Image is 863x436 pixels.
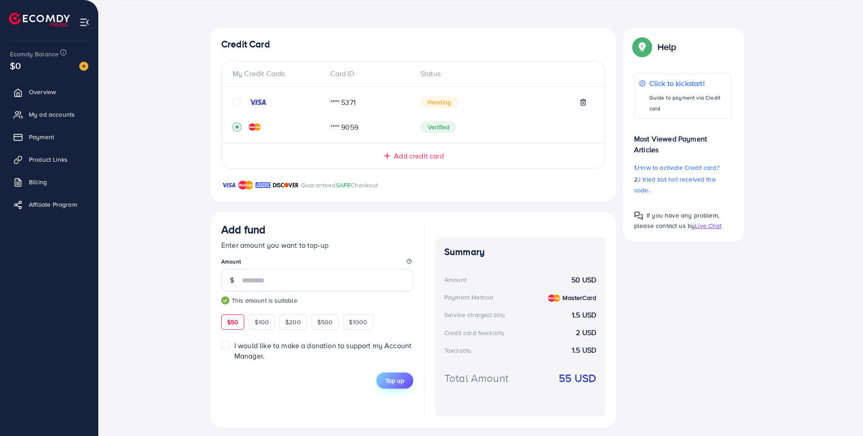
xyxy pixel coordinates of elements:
img: credit [249,99,267,106]
small: (4.00%) [487,330,504,337]
span: $500 [317,318,333,327]
div: My Credit Cards [233,68,323,79]
iframe: Chat [825,395,856,429]
a: My ad accounts [7,105,91,123]
svg: circle [233,98,242,107]
h4: Credit Card [221,39,605,50]
span: Product Links [29,155,68,164]
button: Top up [376,372,413,389]
a: Payment [7,128,91,146]
p: Most Viewed Payment Articles [634,126,731,155]
strong: 2 USD [576,327,596,338]
p: Enter amount you want to top-up [221,240,413,250]
p: Help [658,41,676,52]
img: credit [249,123,261,131]
img: brand [221,180,236,191]
span: Add credit card [394,151,443,161]
span: $50 [227,318,238,327]
div: Credit card fee [444,328,507,337]
div: Status [413,68,594,79]
div: Amount [444,275,466,284]
a: Product Links [7,150,91,168]
span: Overview [29,87,56,96]
span: $1000 [349,318,367,327]
span: $200 [285,318,301,327]
a: Overview [7,83,91,101]
span: My ad accounts [29,110,75,119]
img: brand [238,180,253,191]
p: 2. [634,174,731,195]
img: menu [79,17,90,27]
p: Guide to payment via Credit card [649,92,726,114]
p: Guaranteed Checkout [301,180,378,191]
span: If you have any problem, please contact us by [634,211,719,230]
span: Payment [29,132,54,141]
a: Billing [7,173,91,191]
span: SAFE [336,181,351,190]
strong: MasterCard [562,293,596,302]
span: $0 [10,59,21,72]
div: Service charge [444,310,507,319]
p: 1. [634,162,731,173]
span: Affiliate Program [29,200,77,209]
img: image [79,62,88,71]
h4: Summary [444,246,596,258]
strong: 50 USD [571,275,596,285]
span: Billing [29,177,47,186]
p: Click to kickstart! [649,78,726,89]
img: brand [256,180,270,191]
small: (3.00%) [488,312,505,319]
img: credit [548,295,560,302]
img: brand [273,180,299,191]
span: Ecomdy Balance [10,50,59,59]
span: I would like to make a donation to support my Account Manager. [234,341,411,361]
span: Verified [420,121,457,133]
img: Popup guide [634,39,650,55]
div: Total Amount [444,370,508,386]
img: Popup guide [634,211,643,220]
small: This amount is suitable [221,296,413,305]
strong: 55 USD [559,370,596,386]
span: $100 [255,318,269,327]
div: Tax [444,346,474,355]
a: Affiliate Program [7,195,91,213]
strong: 1.5 USD [572,345,596,355]
div: Payment Method [444,293,493,302]
span: How to activate Credit card? [638,163,719,172]
svg: record circle [233,123,242,132]
legend: Amount [221,258,413,269]
small: (3.00%) [454,347,471,354]
div: Card ID [323,68,414,79]
img: logo [9,13,70,27]
img: guide [221,296,229,304]
span: I tried but not received the code. [634,175,716,195]
span: Pending [420,96,458,108]
strong: 1.5 USD [572,310,596,320]
span: Top up [385,376,404,385]
span: Live Chat [695,221,721,230]
h3: Add fund [221,223,265,236]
